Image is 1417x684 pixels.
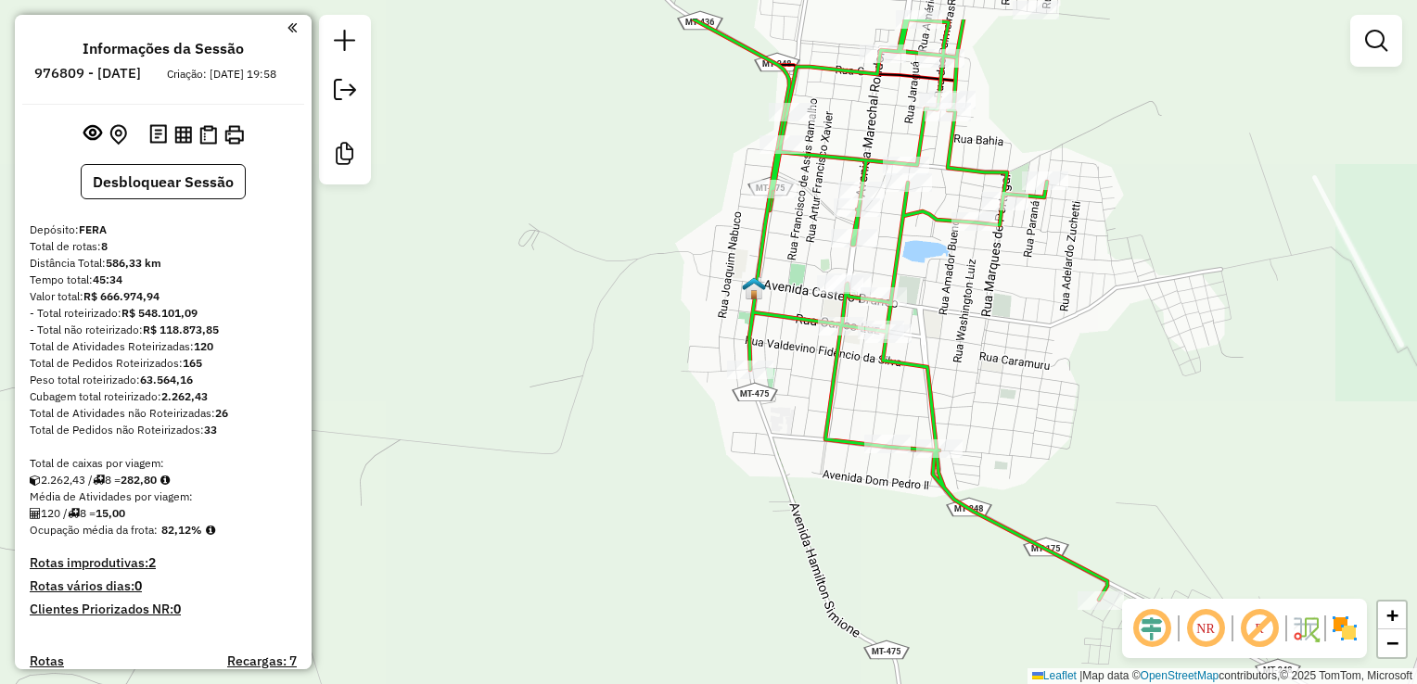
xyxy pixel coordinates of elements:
[83,289,160,303] strong: R$ 666.974,94
[221,121,248,148] button: Imprimir Rotas
[160,475,170,486] i: Meta Caixas/viagem: 1,00 Diferença: 281,80
[227,653,297,669] h4: Recargas: 7
[287,17,297,38] a: Clique aqui para minimizar o painel
[171,121,196,146] button: Visualizar relatório de Roteirização
[30,272,297,288] div: Tempo total:
[93,475,105,486] i: Total de rotas
[106,256,161,270] strong: 586,33 km
[206,525,215,536] em: Média calculada utilizando a maior ocupação (%Peso ou %Cubagem) de cada rota da sessão. Rotas cro...
[143,323,219,336] strong: R$ 118.873,85
[30,455,297,472] div: Total de caixas por viagem:
[1079,669,1082,682] span: |
[1386,603,1398,627] span: +
[30,422,297,438] div: Total de Pedidos não Roteirizados:
[1183,606,1228,651] span: Ocultar NR
[148,554,156,571] strong: 2
[742,276,766,300] img: Araputanga
[30,288,297,305] div: Valor total:
[30,602,297,617] h4: Clientes Priorizados NR:
[134,577,142,594] strong: 0
[215,406,228,420] strong: 26
[30,555,297,571] h4: Rotas improdutivas:
[30,338,297,355] div: Total de Atividades Roteirizadas:
[106,120,131,149] button: Centralizar mapa no depósito ou ponto de apoio
[30,475,41,486] i: Cubagem total roteirizado
[93,272,122,286] strong: 45:34
[1330,614,1360,643] img: Exibir/Ocultar setores
[30,523,158,537] span: Ocupação média da frota:
[173,601,181,617] strong: 0
[326,71,364,113] a: Exportar sessão
[30,505,297,522] div: 120 / 8 =
[121,306,198,320] strong: R$ 548.101,09
[96,506,125,520] strong: 15,00
[30,322,297,338] div: - Total não roteirizado:
[121,473,157,487] strong: 282,80
[161,389,208,403] strong: 2.262,43
[1378,629,1406,657] a: Zoom out
[79,222,107,236] strong: FERA
[30,488,297,505] div: Média de Atividades por viagem:
[30,388,297,405] div: Cubagem total roteirizado:
[161,523,202,537] strong: 82,12%
[30,305,297,322] div: - Total roteirizado:
[30,355,297,372] div: Total de Pedidos Roteirizados:
[83,40,244,57] h4: Informações da Sessão
[194,339,213,353] strong: 120
[30,508,41,519] i: Total de Atividades
[1386,631,1398,654] span: −
[30,255,297,272] div: Distância Total:
[1032,669,1077,682] a: Leaflet
[101,239,108,253] strong: 8
[183,356,202,370] strong: 165
[1141,669,1219,682] a: OpenStreetMap
[326,22,364,64] a: Nova sessão e pesquisa
[30,238,297,255] div: Total de rotas:
[1378,602,1406,629] a: Zoom in
[30,405,297,422] div: Total de Atividades não Roteirizadas:
[146,120,171,149] button: Logs desbloquear sessão
[204,423,217,437] strong: 33
[30,222,297,238] div: Depósito:
[1291,614,1321,643] img: Fluxo de ruas
[160,66,284,82] div: Criação: [DATE] 19:58
[68,508,80,519] i: Total de rotas
[326,135,364,177] a: Criar modelo
[1028,668,1417,684] div: Map data © contributors,© 2025 TomTom, Microsoft
[140,373,193,386] strong: 63.564,16
[30,472,297,488] div: 2.262,43 / 8 =
[80,120,106,149] button: Exibir sessão original
[34,65,141,82] h6: 976809 - [DATE]
[30,372,297,388] div: Peso total roteirizado:
[1130,606,1174,651] span: Ocultar deslocamento
[30,578,297,594] h4: Rotas vários dias:
[1358,22,1395,59] a: Exibir filtros
[196,121,221,148] button: Visualizar Romaneio
[81,164,246,199] button: Desbloquear Sessão
[1237,606,1282,651] span: Exibir rótulo
[30,653,64,669] a: Rotas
